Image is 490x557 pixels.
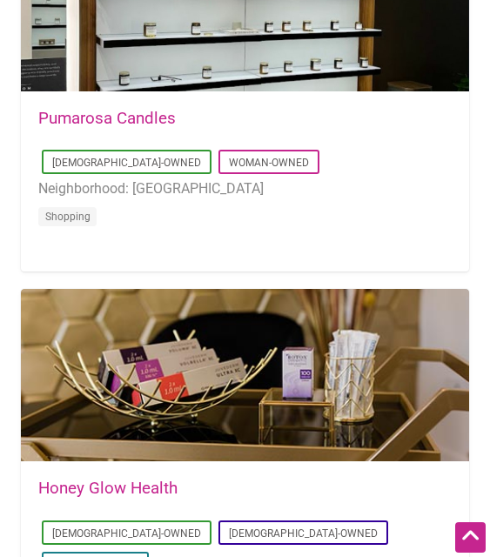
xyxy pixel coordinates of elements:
a: Shopping [45,211,91,223]
li: Neighborhood: [GEOGRAPHIC_DATA] [38,178,323,200]
a: [DEMOGRAPHIC_DATA]-Owned [229,527,378,540]
a: Pumarosa Candles [38,109,176,128]
a: Woman-Owned [229,157,309,169]
a: [DEMOGRAPHIC_DATA]-Owned [52,157,201,169]
a: [DEMOGRAPHIC_DATA]-Owned [52,527,201,540]
div: Scroll Back to Top [455,522,486,553]
a: Honey Glow Health [38,479,178,498]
